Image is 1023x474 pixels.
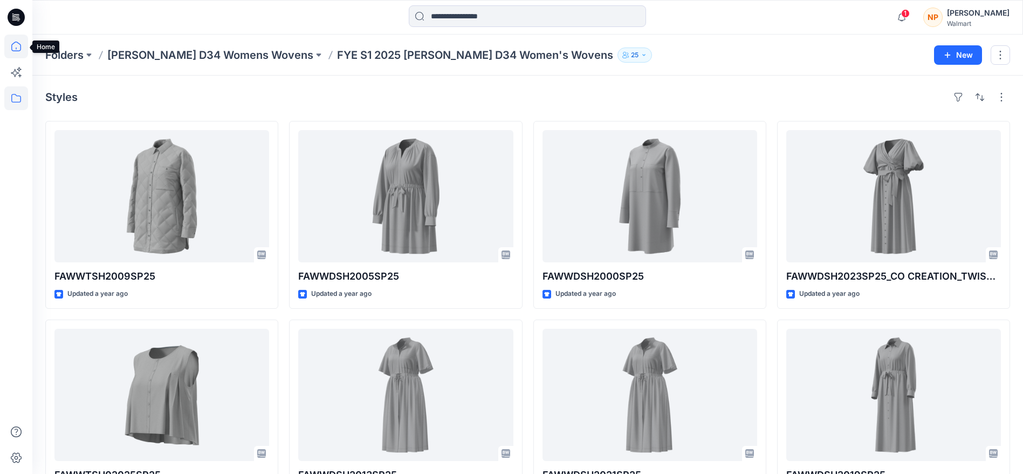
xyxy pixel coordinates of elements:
[67,288,128,300] p: Updated a year ago
[54,130,269,262] a: FAWWTSH2009SP25
[923,8,943,27] div: NP
[337,48,613,63] p: FYE S1 2025 [PERSON_NAME] D34 Women's Wovens
[45,91,78,104] h4: Styles
[45,48,84,63] a: Folders
[311,288,372,300] p: Updated a year ago
[947,6,1010,19] div: [PERSON_NAME]
[555,288,616,300] p: Updated a year ago
[631,49,638,61] p: 25
[54,329,269,461] a: FAWWTSH02025SP25
[786,130,1001,262] a: FAWWDSH2023SP25_CO CREATION_TWISTED POPLIN SHIRTDRESS
[799,288,860,300] p: Updated a year ago
[543,269,757,284] p: FAWWDSH2000SP25
[901,9,910,18] span: 1
[543,130,757,262] a: FAWWDSH2000SP25
[543,329,757,461] a: FAWWDSH2021SP25
[786,329,1001,461] a: FAWWDSH2019SP25
[298,269,513,284] p: FAWWDSH2005SP25
[54,269,269,284] p: FAWWTSH2009SP25
[298,329,513,461] a: FAWWDSH2013SP25
[298,130,513,262] a: FAWWDSH2005SP25
[934,45,982,65] button: New
[786,269,1001,284] p: FAWWDSH2023SP25_CO CREATION_TWISTED POPLIN SHIRTDRESS
[617,48,652,63] button: 25
[107,48,313,63] a: [PERSON_NAME] D34 Womens Wovens
[947,19,1010,28] div: Walmart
